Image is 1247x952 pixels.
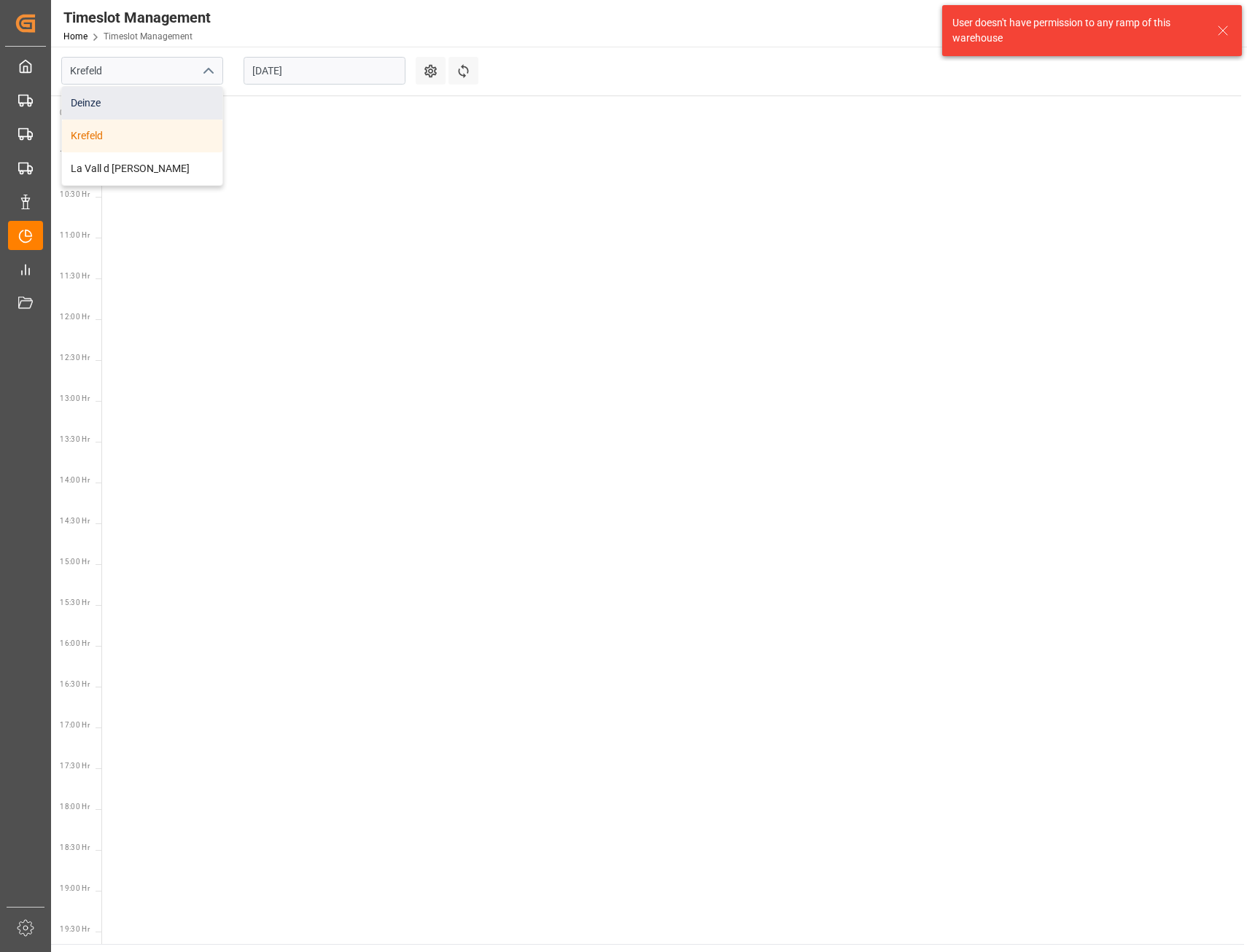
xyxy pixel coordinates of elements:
input: DD.MM.YYYY [244,57,405,85]
span: 16:30 Hr [60,680,90,688]
span: 18:30 Hr [60,843,90,851]
span: 19:00 Hr [60,884,90,892]
span: 11:30 Hr [60,272,90,280]
span: 09:30 Hr [60,109,90,117]
span: 15:00 Hr [60,558,90,566]
span: 17:30 Hr [60,762,90,770]
div: User doesn't have permission to any ramp of this warehouse [952,15,1203,46]
span: 13:00 Hr [60,394,90,402]
div: La Vall d [PERSON_NAME] [62,152,222,185]
div: Krefeld [62,120,222,152]
div: Timeslot Management [63,7,211,28]
span: 19:30 Hr [60,925,90,933]
input: Type to search/select [61,57,223,85]
span: 12:00 Hr [60,313,90,321]
div: Deinze [62,87,222,120]
span: 16:00 Hr [60,639,90,647]
span: 14:30 Hr [60,517,90,525]
span: 11:00 Hr [60,231,90,239]
a: Home [63,31,88,42]
span: 17:00 Hr [60,721,90,729]
span: 13:30 Hr [60,435,90,443]
span: 18:00 Hr [60,803,90,811]
span: 10:00 Hr [60,149,90,157]
span: 14:00 Hr [60,476,90,484]
span: 10:30 Hr [60,190,90,198]
span: 12:30 Hr [60,354,90,362]
button: close menu [196,60,218,82]
span: 15:30 Hr [60,598,90,606]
